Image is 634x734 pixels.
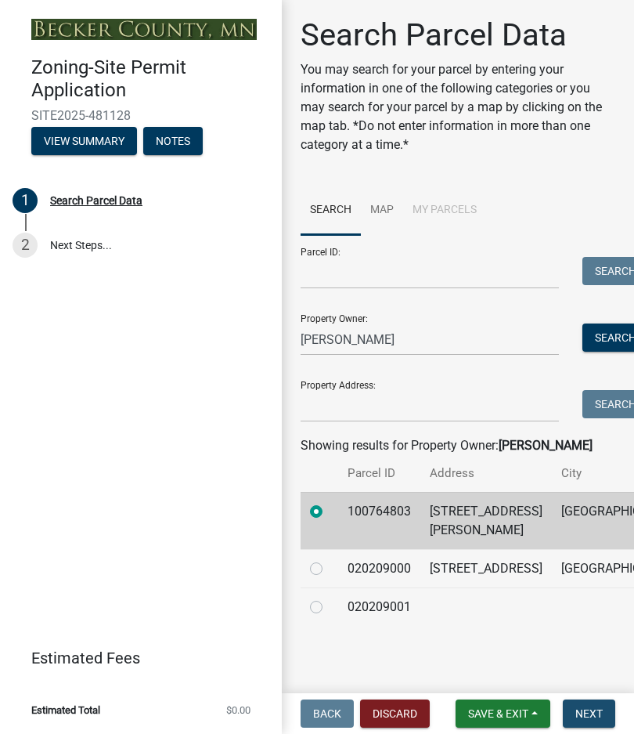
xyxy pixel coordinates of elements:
[563,700,615,728] button: Next
[31,136,137,148] wm-modal-confirm: Summary
[420,455,552,492] th: Address
[31,127,137,155] button: View Summary
[143,136,203,148] wm-modal-confirm: Notes
[50,195,142,206] div: Search Parcel Data
[31,108,250,123] span: SITE2025-481128
[13,642,257,674] a: Estimated Fees
[361,186,403,236] a: Map
[301,60,615,154] p: You may search for your parcel by entering your information in one of the following categories or...
[313,707,341,720] span: Back
[301,436,615,455] div: Showing results for Property Owner:
[301,186,361,236] a: Search
[13,188,38,213] div: 1
[338,588,420,626] td: 020209001
[456,700,550,728] button: Save & Exit
[301,700,354,728] button: Back
[338,549,420,588] td: 020209000
[420,549,552,588] td: [STREET_ADDRESS]
[143,127,203,155] button: Notes
[31,19,257,40] img: Becker County, Minnesota
[468,707,528,720] span: Save & Exit
[31,705,100,715] span: Estimated Total
[13,233,38,258] div: 2
[499,438,593,453] strong: [PERSON_NAME]
[360,700,430,728] button: Discard
[420,492,552,549] td: [STREET_ADDRESS][PERSON_NAME]
[31,56,269,102] h4: Zoning-Site Permit Application
[301,16,615,54] h1: Search Parcel Data
[575,707,603,720] span: Next
[338,492,420,549] td: 100764803
[338,455,420,492] th: Parcel ID
[226,705,250,715] span: $0.00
